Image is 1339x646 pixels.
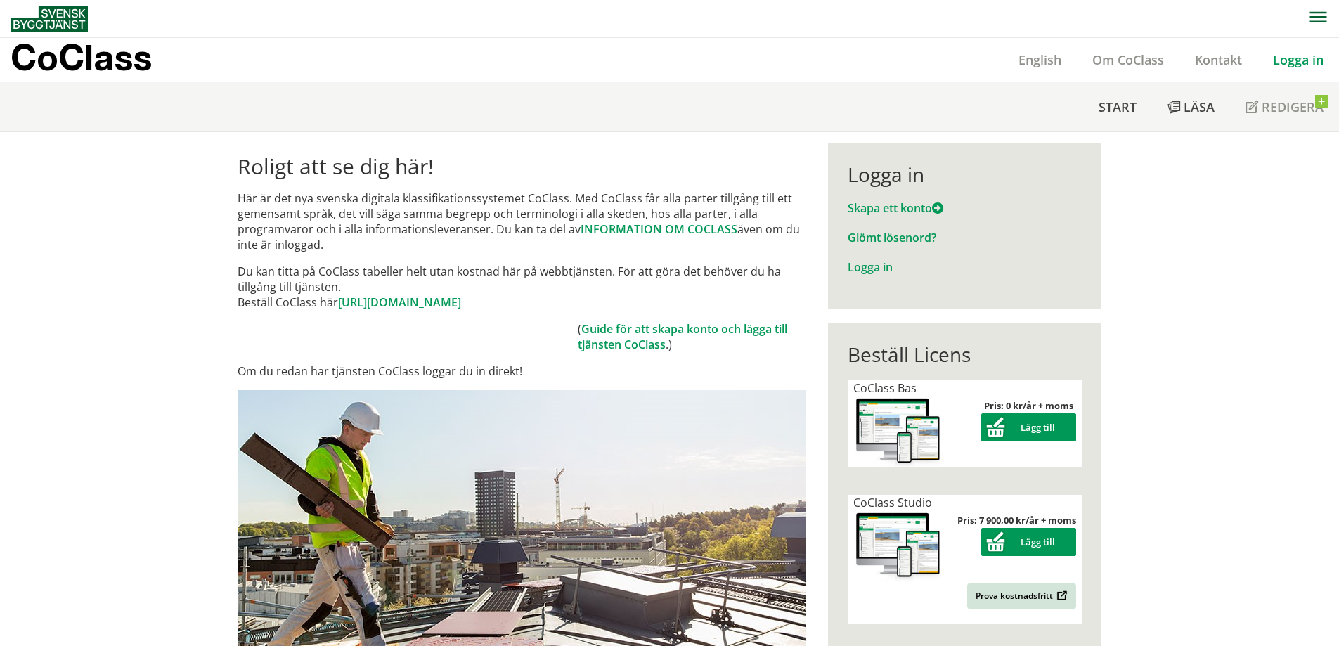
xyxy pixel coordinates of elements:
[853,396,943,467] img: coclass-license.jpg
[848,259,893,275] a: Logga in
[1184,98,1215,115] span: Läsa
[1054,590,1068,601] img: Outbound.png
[1083,82,1152,131] a: Start
[238,264,806,310] p: Du kan titta på CoClass tabeller helt utan kostnad här på webbtjänsten. För att göra det behöver ...
[581,221,737,237] a: INFORMATION OM COCLASS
[338,295,461,310] a: [URL][DOMAIN_NAME]
[853,495,932,510] span: CoClass Studio
[11,49,152,65] p: CoClass
[848,162,1082,186] div: Logga in
[1099,98,1137,115] span: Start
[967,583,1076,609] a: Prova kostnadsfritt
[238,154,806,179] h1: Roligt att se dig här!
[578,321,787,352] a: Guide för att skapa konto och lägga till tjänsten CoClass
[957,514,1076,527] strong: Pris: 7 900,00 kr/år + moms
[1003,51,1077,68] a: English
[238,190,806,252] p: Här är det nya svenska digitala klassifikationssystemet CoClass. Med CoClass får alla parter till...
[1077,51,1179,68] a: Om CoClass
[578,321,806,352] td: ( .)
[848,200,943,216] a: Skapa ett konto
[1179,51,1257,68] a: Kontakt
[853,380,917,396] span: CoClass Bas
[848,230,936,245] a: Glömt lösenord?
[11,6,88,32] img: Svensk Byggtjänst
[848,342,1082,366] div: Beställ Licens
[1257,51,1339,68] a: Logga in
[238,363,806,379] p: Om du redan har tjänsten CoClass loggar du in direkt!
[981,413,1076,441] button: Lägg till
[1152,82,1230,131] a: Läsa
[981,528,1076,556] button: Lägg till
[11,38,182,82] a: CoClass
[981,536,1076,548] a: Lägg till
[981,421,1076,434] a: Lägg till
[853,510,943,581] img: coclass-license.jpg
[984,399,1073,412] strong: Pris: 0 kr/år + moms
